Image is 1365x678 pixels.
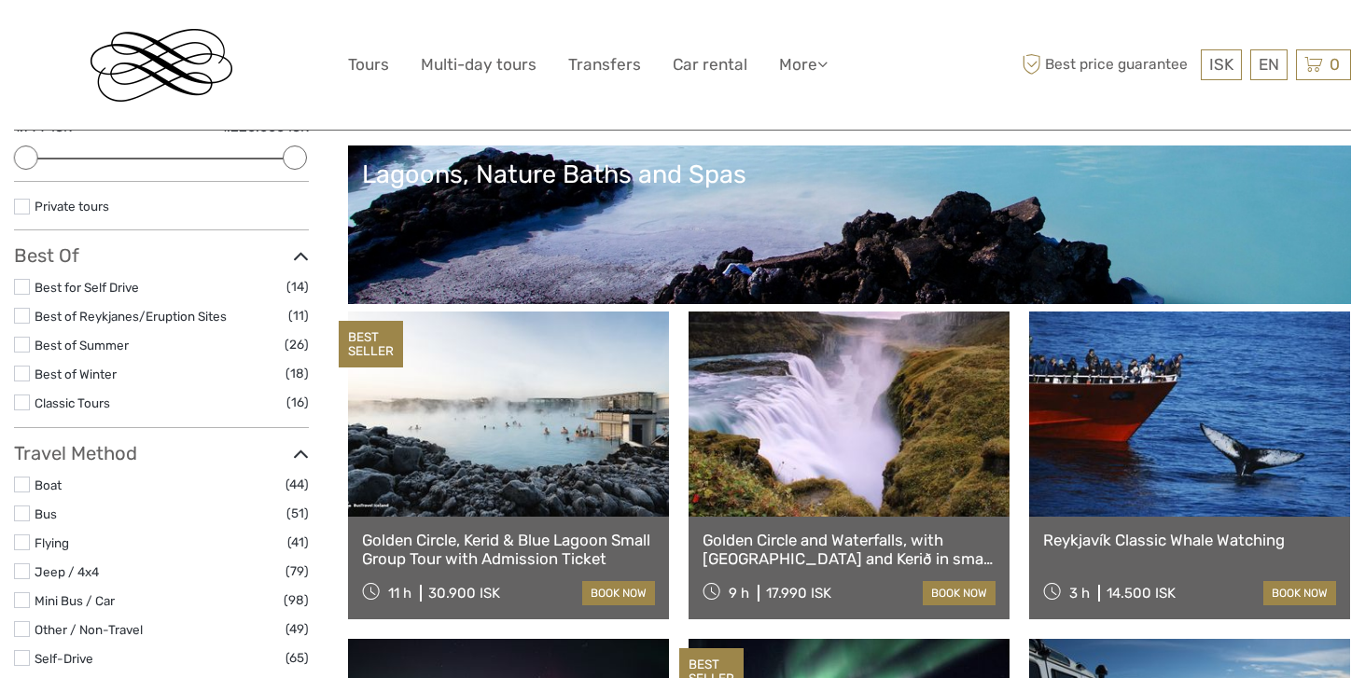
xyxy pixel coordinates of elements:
div: Lagoons, Nature Baths and Spas [362,159,1337,189]
a: Multi-day tours [421,51,536,78]
h3: Travel Method [14,442,309,464]
p: We're away right now. Please check back later! [26,33,211,48]
h3: Best Of [14,244,309,267]
a: book now [923,581,996,605]
span: (14) [286,276,309,297]
div: BEST SELLER [339,321,403,367]
div: 17.990 ISK [766,585,831,602]
span: (16) [286,392,309,413]
span: 11 h [388,585,411,602]
a: Private tours [35,199,109,214]
a: Car rental [673,51,747,78]
a: Best of Reykjanes/Eruption Sites [35,309,227,324]
a: Golden Circle and Waterfalls, with [GEOGRAPHIC_DATA] and Kerið in small group [703,531,996,569]
div: 14.500 ISK [1107,585,1176,602]
a: Golden Circle, Kerid & Blue Lagoon Small Group Tour with Admission Ticket [362,531,655,569]
a: book now [1263,581,1336,605]
a: Tours [348,51,389,78]
span: (18) [286,363,309,384]
button: Open LiveChat chat widget [215,29,237,51]
a: Best for Self Drive [35,280,139,295]
img: Reykjavik Residence [91,29,232,102]
span: (98) [284,589,309,611]
span: (41) [287,532,309,553]
a: book now [582,581,655,605]
a: Transfers [568,51,641,78]
span: (11) [288,305,309,326]
span: (26) [285,334,309,355]
span: (51) [286,503,309,524]
a: Lagoons, Nature Baths and Spas [362,159,1337,290]
a: Reykjavík Classic Whale Watching [1043,531,1336,549]
div: EN [1250,49,1288,80]
a: Other / Non-Travel [35,622,143,637]
span: 3 h [1069,585,1090,602]
a: Best of Summer [35,338,129,353]
a: Best of Winter [35,367,117,381]
a: Mini Bus / Car [35,593,115,608]
span: 0 [1327,55,1343,74]
a: Classic Tours [35,395,110,410]
span: ISK [1209,55,1233,74]
span: (44) [286,474,309,495]
a: Bus [35,506,57,521]
a: Jeep / 4x4 [35,564,99,579]
span: (49) [286,618,309,640]
a: Boat [35,477,62,492]
a: Flying [35,535,69,550]
span: 9 h [729,585,749,602]
a: Self-Drive [35,651,93,666]
span: (79) [286,560,309,582]
span: (65) [286,647,309,669]
a: More [779,51,828,78]
span: Best price guarantee [1017,49,1196,80]
div: 30.900 ISK [428,585,500,602]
